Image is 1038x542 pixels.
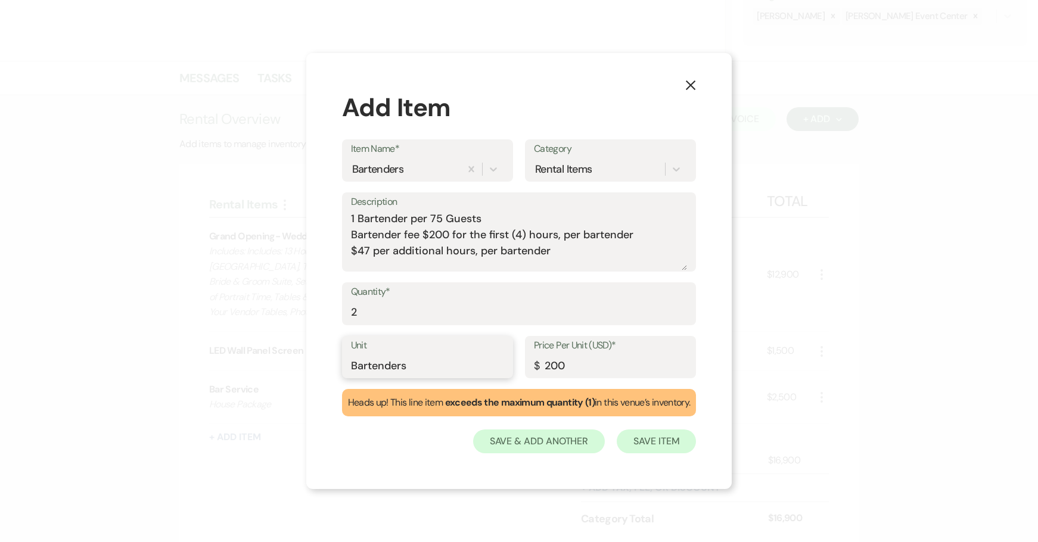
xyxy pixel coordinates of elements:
[351,284,688,301] label: Quantity*
[534,337,687,354] label: Price Per Unit (USD)*
[351,337,504,354] label: Unit
[617,429,696,453] button: Save Item
[351,141,504,158] label: Item Name*
[445,396,595,409] strong: exceeds the maximum quantity ( 1 )
[351,211,688,270] textarea: 1 Bartender per 75 Guests Bartender fee $200 for the first (4) hours, per bartender $47 per addit...
[348,395,691,410] p: Heads up! This line item in this venue’s inventory.
[352,161,404,177] div: Bartenders
[535,161,592,177] div: Rental Items
[473,429,605,453] button: Save & Add Another
[534,141,687,158] label: Category
[342,89,697,126] div: Add Item
[534,358,539,374] div: $
[351,194,688,211] label: Description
